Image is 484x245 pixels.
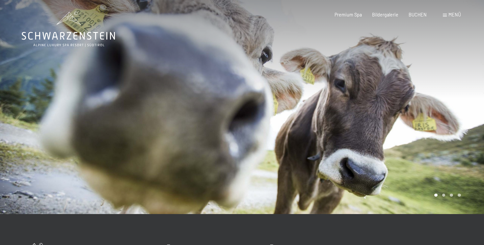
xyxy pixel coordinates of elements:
[458,194,461,197] div: Carousel Page 4
[450,194,453,197] div: Carousel Page 3
[434,194,438,197] div: Carousel Page 1 (Current Slide)
[409,12,427,17] a: BUCHEN
[432,194,461,197] div: Carousel Pagination
[442,194,445,197] div: Carousel Page 2
[372,12,398,17] a: Bildergalerie
[335,12,362,17] a: Premium Spa
[448,12,461,17] span: Menü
